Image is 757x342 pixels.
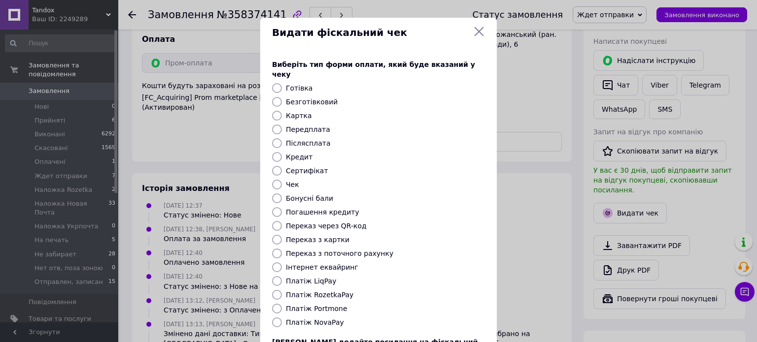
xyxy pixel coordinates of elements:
label: Післясплата [286,139,331,147]
label: Платіж NovaPay [286,318,344,326]
label: Платіж RozetkaPay [286,291,353,299]
label: Платіж LiqPay [286,277,336,285]
label: Переказ через QR-код [286,222,367,230]
label: Погашення кредиту [286,208,359,216]
label: Інтернет еквайринг [286,263,358,271]
label: Чек [286,181,299,188]
label: Безготівковий [286,98,338,106]
span: Виберіть тип форми оплати, який буде вказаний у чеку [272,61,475,78]
label: Кредит [286,153,312,161]
label: Бонусні бали [286,194,333,202]
label: Переказ з поточного рахунку [286,249,393,257]
span: Видати фіскальний чек [272,26,469,40]
label: Сертифікат [286,167,328,175]
label: Картка [286,112,312,120]
label: Передплата [286,125,330,133]
label: Платіж Portmone [286,305,347,312]
label: Готівка [286,84,312,92]
label: Переказ з картки [286,236,349,244]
